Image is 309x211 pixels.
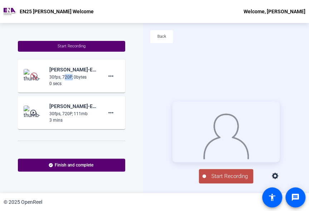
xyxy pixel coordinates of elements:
button: Start Recording [18,41,125,52]
mat-icon: accessibility [268,193,276,202]
img: Preview is unavailable [30,72,38,80]
div: 3 mins [49,117,97,123]
span: Back [157,31,166,42]
button: Back [150,30,173,43]
div: [PERSON_NAME]-EN25 [PERSON_NAME]-s Welcome-EN25 [PERSON_NAME]-s Welcome-1757019314021-webcam [49,65,97,74]
span: Start Recording [206,172,253,180]
div: 30fps, 720P, 111mb [49,111,97,117]
img: OpenReel logo [4,8,16,15]
mat-icon: more_horiz [107,72,115,80]
button: Start Recording [199,169,253,183]
button: Finish and complete [18,159,125,172]
div: [PERSON_NAME]-EN25 [PERSON_NAME]-s Welcome-EN25 [PERSON_NAME]-s Welcome-1754686975119-webcam [49,102,97,111]
mat-icon: more_horiz [107,108,115,117]
mat-icon: message [291,193,300,202]
div: 0 secs [49,80,97,87]
span: Start Recording [58,44,85,48]
img: thumb-nail [24,69,45,83]
p: EN25 [PERSON_NAME] Welcome [20,7,94,16]
div: © 2025 OpenReel [4,198,42,206]
mat-icon: play_circle_outline [30,109,38,116]
img: overlay [203,111,249,159]
div: 30fps, 720P, 0bytes [49,74,97,80]
div: Welcome, [PERSON_NAME] [244,7,305,16]
img: thumb-nail [24,105,45,120]
span: Finish and complete [55,162,93,168]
